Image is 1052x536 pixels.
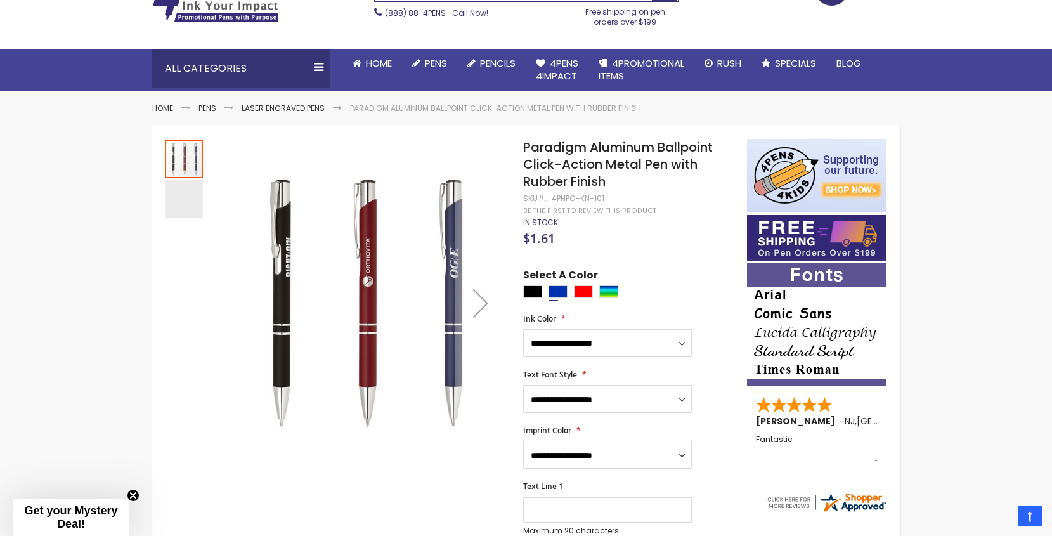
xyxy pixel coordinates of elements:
strong: SKU [523,193,547,204]
div: Assorted [599,285,618,298]
a: Rush [694,49,751,77]
span: Ink Color [523,313,556,324]
a: Blog [826,49,871,77]
div: Next [455,139,506,468]
span: Specials [775,56,816,70]
a: Specials [751,49,826,77]
div: Black [523,285,542,298]
img: 4pens.com widget logo [765,491,887,514]
span: [PERSON_NAME] [756,415,840,428]
div: Get your Mystery Deal!Close teaser [13,499,129,536]
a: 4Pens4impact [526,49,588,91]
span: Select A Color [523,268,598,285]
div: Blue [549,285,568,298]
a: Pens [198,103,216,114]
button: Close teaser [127,489,140,502]
span: In stock [523,217,558,228]
span: Pencils [480,56,516,70]
span: Text Line 1 [523,481,563,492]
span: $1.61 [523,230,555,247]
a: (888) 88-4PENS [385,8,446,18]
a: 4pens.com certificate URL [765,506,887,516]
span: - Call Now! [385,8,488,18]
span: Rush [717,56,741,70]
div: All Categories [152,49,330,88]
span: Blog [836,56,861,70]
img: 4pens 4 kids [747,139,886,212]
span: [GEOGRAPHIC_DATA] [857,415,950,428]
img: font-personalization-examples [747,263,886,386]
a: Pens [402,49,457,77]
span: 4Pens 4impact [536,56,578,82]
span: Text Font Style [523,369,577,380]
div: Free shipping on pen orders over $199 [572,2,679,27]
a: Home [342,49,402,77]
p: Maximum 20 characters [523,526,692,536]
li: Paradigm Aluminum Ballpoint Click-Action Metal Pen with Rubber Finish [350,103,641,114]
div: Fantastic [756,435,879,462]
span: Get your Mystery Deal! [24,504,117,530]
a: Pencils [457,49,526,77]
span: 4PROMOTIONAL ITEMS [599,56,684,82]
div: Paradigm Aluminum Ballpoint Click-Action Metal Pen with Rubber Finish [165,178,203,218]
a: 4PROMOTIONALITEMS [588,49,694,91]
span: Pens [425,56,447,70]
div: Red [574,285,593,298]
a: Be the first to review this product [523,206,656,216]
span: NJ [845,415,855,428]
a: Home [152,103,173,114]
img: Free shipping on orders over $199 [747,215,886,261]
div: 4PHPC-KN-101 [552,193,604,204]
span: Imprint Color [523,425,571,436]
span: Paradigm Aluminum Ballpoint Click-Action Metal Pen with Rubber Finish [523,138,713,190]
img: Paradigm Aluminum Ballpoint Click-Action Metal Pen with Rubber Finish [216,157,506,447]
a: Laser Engraved Pens [242,103,325,114]
iframe: Google Customer Reviews [947,502,1052,536]
div: Paradigm Aluminum Ballpoint Click-Action Metal Pen with Rubber Finish [165,139,204,178]
span: - , [840,415,950,428]
div: Availability [523,218,558,228]
span: Home [366,56,392,70]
